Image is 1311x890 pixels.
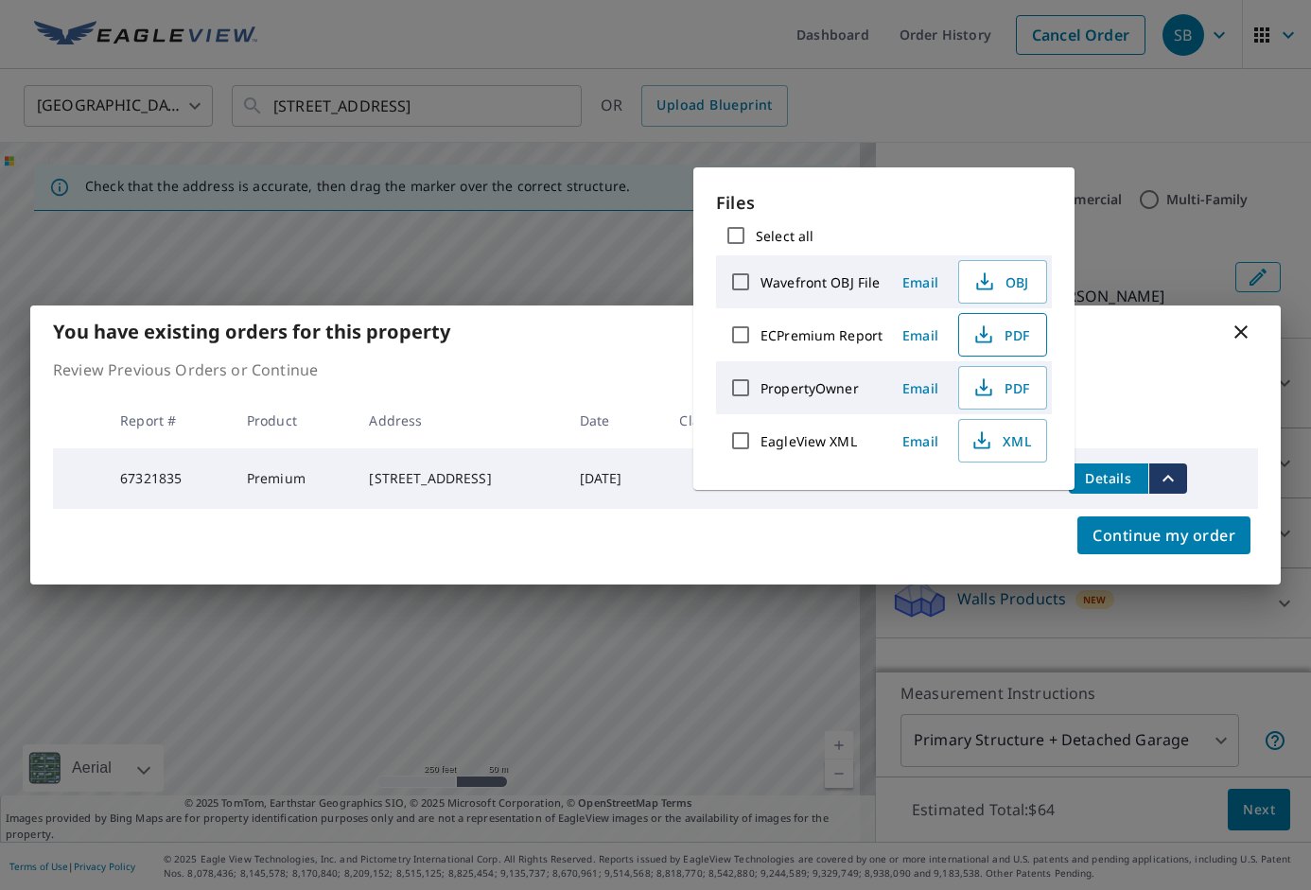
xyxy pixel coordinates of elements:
[105,448,232,509] td: 67321835
[970,376,1031,399] span: PDF
[970,270,1031,293] span: OBJ
[664,393,781,448] th: Claim ID
[1080,469,1137,487] span: Details
[890,321,951,350] button: Email
[369,469,549,488] div: [STREET_ADDRESS]
[760,273,880,291] label: Wavefront OBJ File
[760,379,859,397] label: PropertyOwner
[898,379,943,397] span: Email
[958,366,1047,410] button: PDF
[1077,516,1250,554] button: Continue my order
[890,427,951,456] button: Email
[970,323,1031,346] span: PDF
[958,313,1047,357] button: PDF
[565,393,665,448] th: Date
[898,432,943,450] span: Email
[756,227,813,245] label: Select all
[1148,463,1187,494] button: filesDropdownBtn-67321835
[1069,463,1148,494] button: detailsBtn-67321835
[958,419,1047,462] button: XML
[898,273,943,291] span: Email
[760,432,857,450] label: EagleView XML
[53,358,1258,381] p: Review Previous Orders or Continue
[565,448,665,509] td: [DATE]
[1092,522,1235,549] span: Continue my order
[105,393,232,448] th: Report #
[958,260,1047,304] button: OBJ
[716,190,1052,216] p: Files
[890,374,951,403] button: Email
[898,326,943,344] span: Email
[970,429,1031,452] span: XML
[232,393,355,448] th: Product
[354,393,564,448] th: Address
[232,448,355,509] td: Premium
[890,268,951,297] button: Email
[53,319,450,344] b: You have existing orders for this property
[760,326,883,344] label: ECPremium Report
